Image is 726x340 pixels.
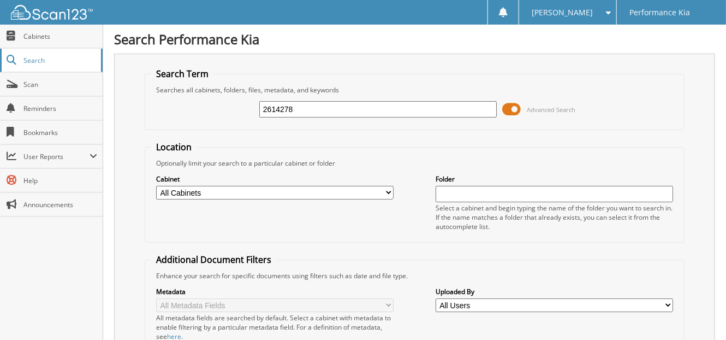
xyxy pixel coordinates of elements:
[23,80,97,89] span: Scan
[151,141,197,153] legend: Location
[436,287,673,296] label: Uploaded By
[151,254,277,266] legend: Additional Document Filters
[671,288,726,340] iframe: Chat Widget
[151,271,679,280] div: Enhance your search for specific documents using filters such as date and file type.
[151,85,679,95] div: Searches all cabinets, folders, files, metadata, and keywords
[527,105,575,114] span: Advanced Search
[436,174,673,184] label: Folder
[23,128,97,137] span: Bookmarks
[532,9,593,16] span: [PERSON_NAME]
[436,203,673,231] div: Select a cabinet and begin typing the name of the folder you want to search in. If the name match...
[23,176,97,185] span: Help
[23,104,97,113] span: Reminders
[11,5,93,20] img: scan123-logo-white.svg
[23,152,90,161] span: User Reports
[151,68,214,80] legend: Search Term
[23,200,97,209] span: Announcements
[629,9,690,16] span: Performance Kia
[156,287,394,296] label: Metadata
[156,174,394,184] label: Cabinet
[114,30,715,48] h1: Search Performance Kia
[23,56,96,65] span: Search
[23,32,97,41] span: Cabinets
[151,159,679,168] div: Optionally limit your search to a particular cabinet or folder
